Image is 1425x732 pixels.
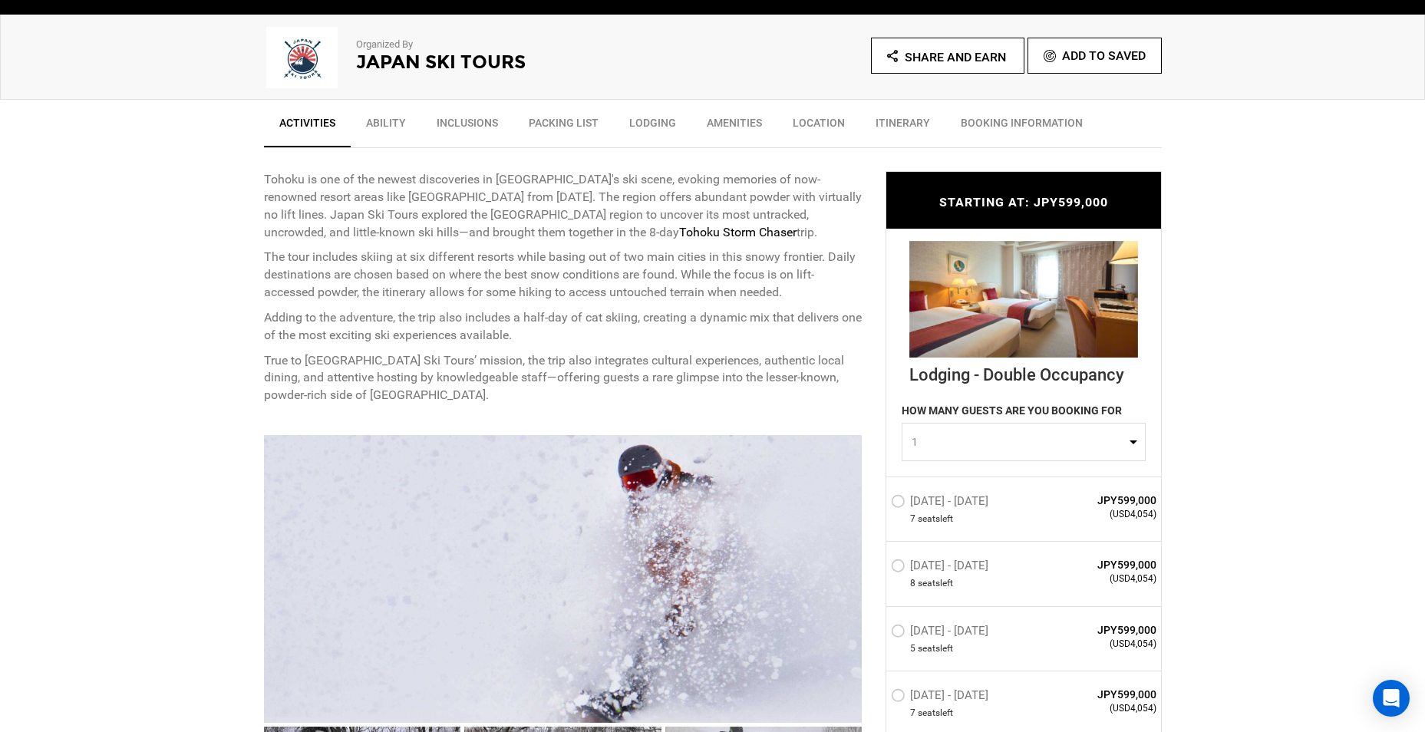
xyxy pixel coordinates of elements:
a: Packing List [513,107,614,146]
span: 1 [912,435,1126,450]
img: b94d3dee0bcc0154e69e3cc0b0b0eff8.jpg [909,241,1138,358]
span: 8 [910,578,915,591]
a: Lodging [614,107,691,146]
span: (USD4,054) [1046,638,1157,651]
label: [DATE] - [DATE] [891,688,992,707]
button: 1 [902,424,1146,462]
label: [DATE] - [DATE] [891,495,992,513]
a: Inclusions [421,107,513,146]
div: Lodging - Double Occupancy [909,358,1138,387]
span: s [935,578,940,591]
p: Adding to the adventure, the trip also includes a half-day of cat skiing, creating a dynamic mix ... [264,309,863,345]
span: STARTING AT: JPY599,000 [939,195,1108,209]
span: 5 [910,642,915,655]
a: BOOKING INFORMATION [945,107,1098,146]
p: The tour includes skiing at six different resorts while basing out of two main cities in this sno... [264,249,863,302]
p: True to [GEOGRAPHIC_DATA] Ski Tours’ mission, the trip also integrates cultural experiences, auth... [264,352,863,405]
label: [DATE] - [DATE] [891,624,992,642]
span: seat left [918,578,953,591]
span: Share and Earn [905,50,1006,64]
span: 7 [910,707,915,720]
span: s [935,707,940,720]
a: Itinerary [860,107,945,146]
label: [DATE] - [DATE] [891,559,992,578]
span: JPY599,000 [1046,622,1157,638]
span: (USD4,054) [1046,702,1157,715]
span: (USD4,054) [1046,573,1157,586]
span: JPY599,000 [1046,558,1157,573]
a: Location [777,107,860,146]
h2: Japan Ski Tours [356,52,671,72]
span: Add To Saved [1062,48,1146,63]
label: HOW MANY GUESTS ARE YOU BOOKING FOR [902,404,1122,424]
span: seat left [918,513,953,526]
a: Amenities [691,107,777,146]
span: s [935,513,940,526]
span: JPY599,000 [1046,687,1157,702]
span: s [935,642,940,655]
strong: Tohoku Storm Chaser [679,225,797,239]
img: f70ec555913a46bce1748618043a7c2a.png [264,27,341,88]
span: JPY599,000 [1046,493,1157,509]
span: seat left [918,642,953,655]
span: seat left [918,707,953,720]
span: 7 [910,513,915,526]
p: Organized By [356,38,671,52]
div: Open Intercom Messenger [1373,680,1410,717]
a: Ability [351,107,421,146]
span: (USD4,054) [1046,509,1157,522]
a: Activities [264,107,351,147]
p: Tohoku is one of the newest discoveries in [GEOGRAPHIC_DATA]'s ski scene, evoking memories of now... [264,171,863,241]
